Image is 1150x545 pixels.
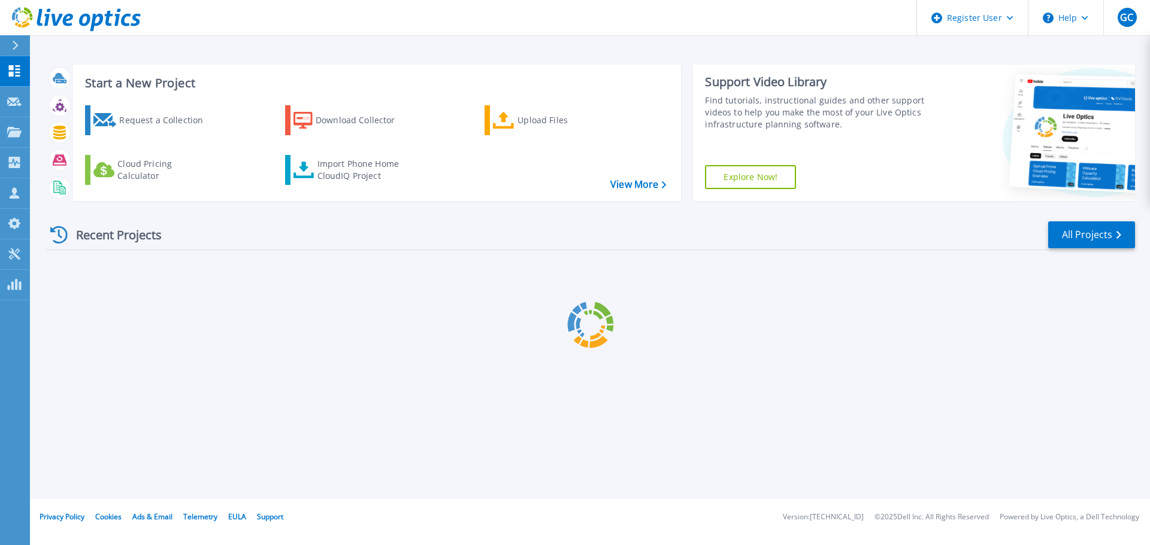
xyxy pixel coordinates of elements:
div: Support Video Library [705,74,930,90]
a: Request a Collection [85,105,219,135]
h3: Start a New Project [85,77,666,90]
a: Cookies [95,511,122,522]
div: Cloud Pricing Calculator [117,158,213,182]
div: Find tutorials, instructional guides and other support videos to help you make the most of your L... [705,95,930,130]
a: Explore Now! [705,165,796,189]
a: Support [257,511,283,522]
div: Request a Collection [119,108,215,132]
div: Recent Projects [46,220,178,249]
li: Version: [TECHNICAL_ID] [783,513,864,521]
a: Privacy Policy [40,511,84,522]
a: Upload Files [485,105,618,135]
li: Powered by Live Optics, a Dell Technology [1000,513,1139,521]
div: Upload Files [517,108,613,132]
li: © 2025 Dell Inc. All Rights Reserved [874,513,989,521]
a: Cloud Pricing Calculator [85,155,219,185]
div: Download Collector [316,108,411,132]
a: Ads & Email [132,511,172,522]
span: GC [1120,13,1133,22]
a: Download Collector [285,105,419,135]
a: Telemetry [183,511,217,522]
a: View More [610,179,666,190]
a: EULA [228,511,246,522]
a: All Projects [1048,221,1135,248]
div: Import Phone Home CloudIQ Project [317,158,411,182]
